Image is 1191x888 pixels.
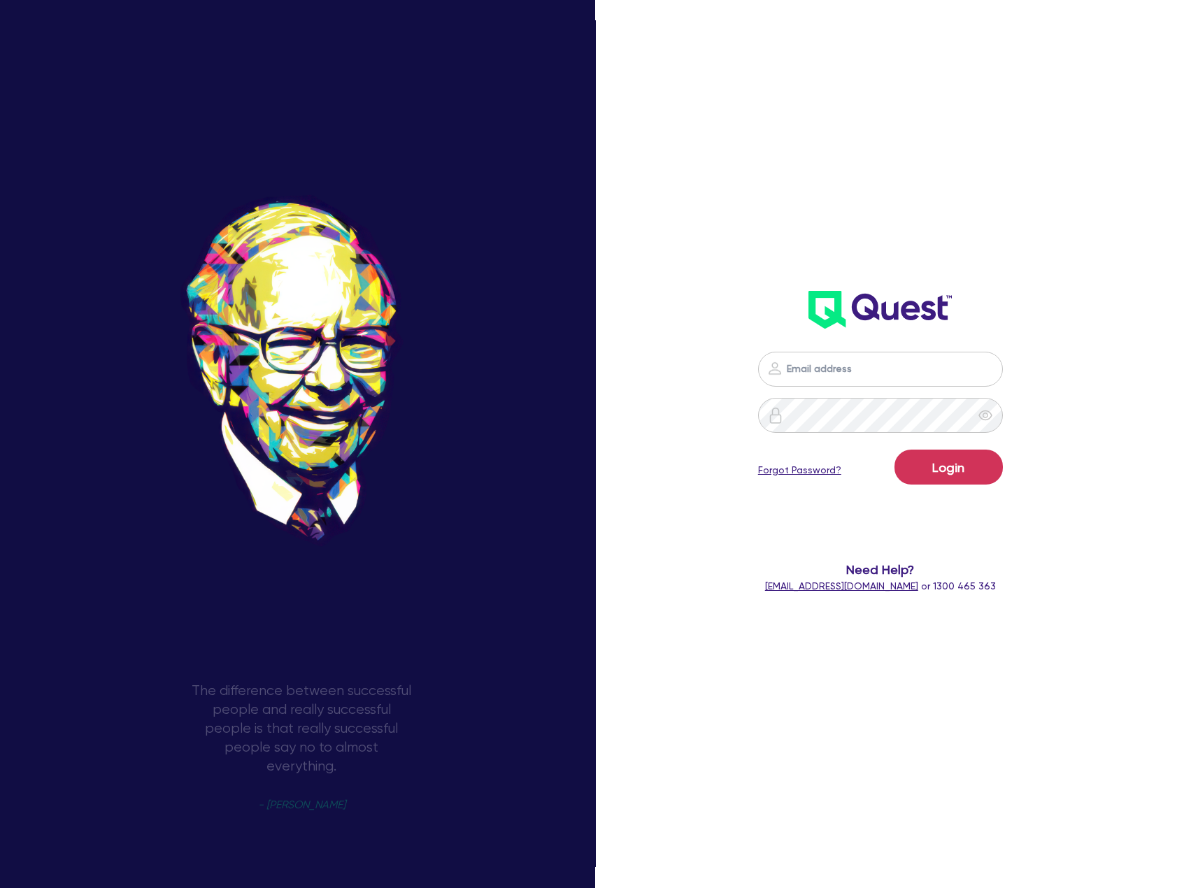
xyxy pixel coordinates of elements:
[758,352,1003,387] input: Email address
[765,580,918,592] a: [EMAIL_ADDRESS][DOMAIN_NAME]
[767,407,784,424] img: icon-password
[723,560,1037,579] span: Need Help?
[258,800,345,810] span: - [PERSON_NAME]
[978,408,992,422] span: eye
[894,450,1003,485] button: Login
[766,360,783,377] img: icon-password
[765,580,996,592] span: or 1300 465 363
[758,463,841,478] a: Forgot Password?
[808,291,952,329] img: wH2k97JdezQIQAAAABJRU5ErkJggg==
